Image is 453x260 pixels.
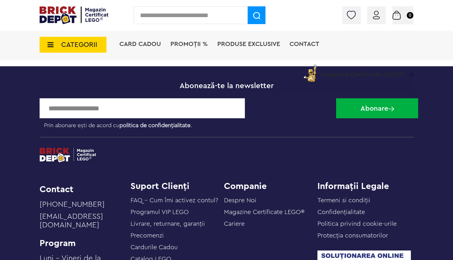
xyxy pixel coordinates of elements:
[119,122,190,128] a: politica de confidențialitate
[131,232,164,239] a: Precomenzi
[317,221,397,227] a: Politica privind cookie-urile
[40,200,123,212] a: [PHONE_NUMBER]
[131,221,205,227] a: Livrare, returnare, garanţii
[336,98,418,118] button: Abonare
[290,41,319,47] a: Contact
[217,41,280,47] a: Produse exclusive
[317,182,411,191] h4: Informații Legale
[224,221,245,227] a: Cariere
[131,209,189,215] a: Programul VIP LEGO
[40,118,331,129] label: Prin abonare ești de acord cu .
[131,197,218,204] a: FAQ - Cum îmi activez contul?
[119,41,161,47] a: Card Cadou
[388,107,394,111] img: Abonare
[40,185,123,194] li: Contact
[224,197,256,204] a: Despre Noi
[317,197,370,204] a: Termeni si condiții
[61,41,97,48] span: CATEGORII
[317,232,388,239] a: Protecţia consumatorilor
[407,12,413,19] small: 0
[224,209,304,215] a: Magazine Certificate LEGO®
[224,182,317,191] h4: Companie
[131,244,178,250] a: Cardurile Cadou
[131,182,224,191] h4: Suport Clienți
[40,239,123,248] li: Program
[40,212,123,233] a: [EMAIL_ADDRESS][DOMAIN_NAME]
[170,41,208,47] a: PROMOȚII %
[317,209,365,215] a: Confidențialitate
[404,63,413,69] a: Magazine Certificate LEGO®
[40,147,97,163] img: footerlogo
[180,82,274,90] span: Abonează-te la newsletter
[321,63,404,78] span: Magazine Certificate LEGO®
